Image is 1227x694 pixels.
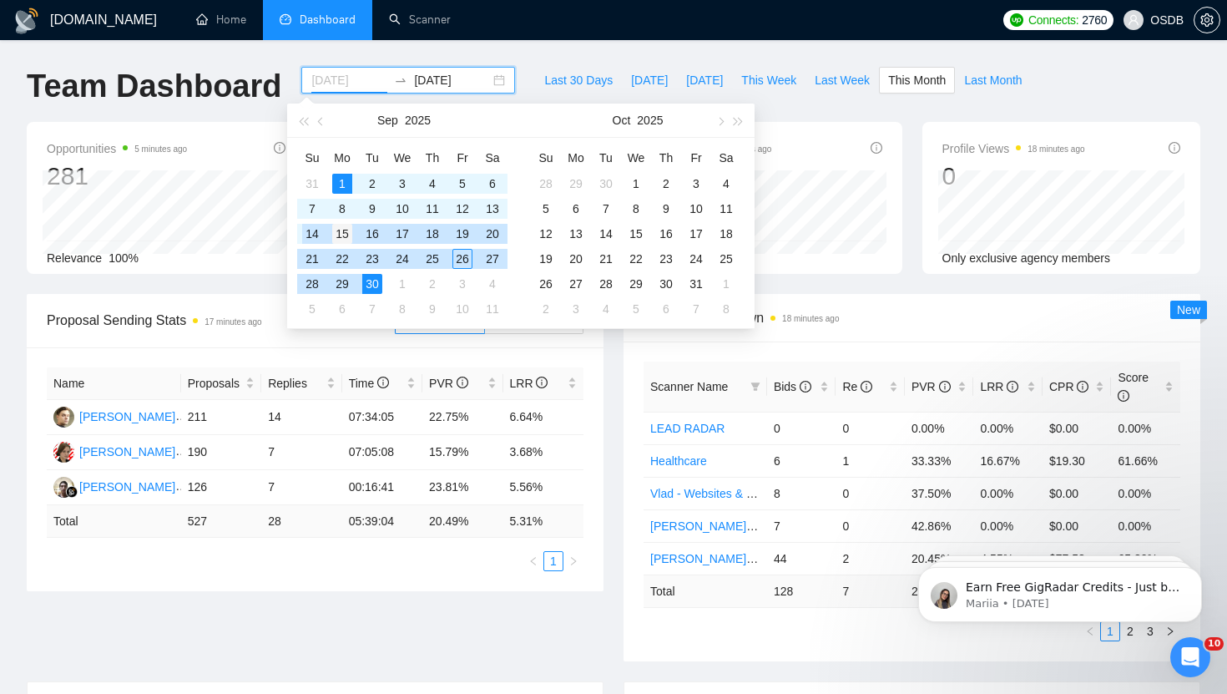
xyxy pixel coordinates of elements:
[417,271,447,296] td: 2025-10-02
[447,221,477,246] td: 2025-09-19
[422,249,442,269] div: 25
[447,296,477,322] td: 2025-10-10
[482,199,502,219] div: 13
[939,381,951,393] span: info-circle
[477,221,507,246] td: 2025-09-20
[842,380,872,393] span: Re
[332,249,352,269] div: 22
[447,144,477,171] th: Fr
[626,299,646,319] div: 5
[836,412,905,444] td: 0
[357,171,387,196] td: 2025-09-02
[631,71,668,89] span: [DATE]
[716,199,736,219] div: 11
[543,551,563,571] li: 1
[651,221,681,246] td: 2025-10-16
[1128,14,1139,26] span: user
[109,251,139,265] span: 100%
[73,64,288,79] p: Message from Mariia, sent 4w ago
[955,67,1031,94] button: Last Month
[332,199,352,219] div: 8
[452,249,472,269] div: 26
[716,274,736,294] div: 1
[568,556,578,566] span: right
[651,246,681,271] td: 2025-10-23
[1194,7,1220,33] button: setting
[716,249,736,269] div: 25
[79,443,175,461] div: [PERSON_NAME]
[528,556,538,566] span: left
[392,174,412,194] div: 3
[27,67,281,106] h1: Team Dashboard
[181,435,261,470] td: 190
[561,296,591,322] td: 2025-11-03
[650,552,833,565] a: [PERSON_NAME] - UI/UX General
[134,144,187,154] time: 5 minutes ago
[681,196,711,221] td: 2025-10-10
[716,299,736,319] div: 8
[302,224,322,244] div: 14
[477,196,507,221] td: 2025-09-13
[47,367,181,400] th: Name
[362,174,382,194] div: 2
[711,144,741,171] th: Sa
[387,246,417,271] td: 2025-09-24
[531,296,561,322] td: 2025-11-02
[942,160,1085,192] div: 0
[1170,637,1210,677] iframe: Intercom live chat
[1194,13,1219,27] span: setting
[311,71,387,89] input: Start date
[686,274,706,294] div: 31
[417,171,447,196] td: 2025-09-04
[332,224,352,244] div: 15
[302,199,322,219] div: 7
[342,435,422,470] td: 07:05:08
[861,381,872,393] span: info-circle
[686,199,706,219] div: 10
[1118,371,1149,403] span: Score
[503,400,584,435] td: 6.64%
[452,299,472,319] div: 10
[711,296,741,322] td: 2025-11-08
[626,199,646,219] div: 8
[349,377,389,390] span: Time
[362,224,382,244] div: 16
[656,274,676,294] div: 30
[482,174,502,194] div: 6
[566,274,586,294] div: 27
[596,174,616,194] div: 30
[387,171,417,196] td: 2025-09-03
[531,246,561,271] td: 2025-10-19
[591,171,621,196] td: 2025-09-30
[53,444,175,458] a: AK[PERSON_NAME]
[477,296,507,322] td: 2025-10-11
[297,196,327,221] td: 2025-09-07
[302,249,322,269] div: 21
[362,199,382,219] div: 9
[1111,412,1180,444] td: 0.00%
[888,71,946,89] span: This Month
[656,224,676,244] div: 16
[79,478,175,496] div: [PERSON_NAME]
[651,271,681,296] td: 2025-10-30
[747,374,764,399] span: filter
[261,400,341,435] td: 14
[711,246,741,271] td: 2025-10-25
[332,274,352,294] div: 29
[482,224,502,244] div: 20
[732,67,805,94] button: This Week
[561,271,591,296] td: 2025-10-27
[447,271,477,296] td: 2025-10-03
[429,377,468,390] span: PVR
[973,412,1043,444] td: 0.00%
[531,171,561,196] td: 2025-09-28
[561,171,591,196] td: 2025-09-29
[544,71,613,89] span: Last 30 Days
[405,104,431,137] button: 2025
[621,246,651,271] td: 2025-10-22
[477,246,507,271] td: 2025-09-27
[535,67,622,94] button: Last 30 Days
[47,139,187,159] span: Opportunities
[417,246,447,271] td: 2025-09-25
[417,296,447,322] td: 2025-10-09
